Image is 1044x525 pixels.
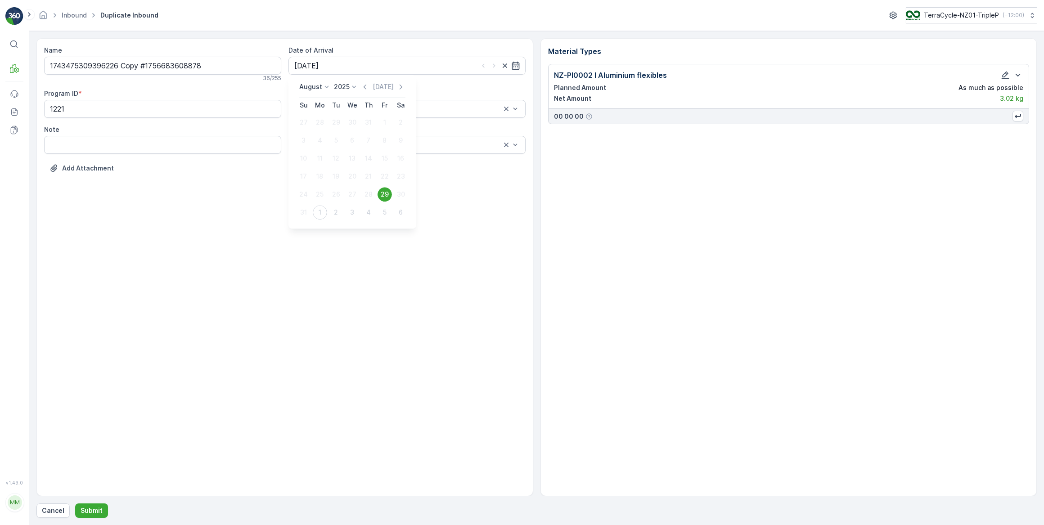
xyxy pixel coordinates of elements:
[394,133,408,148] div: 9
[297,133,311,148] div: 3
[394,169,408,184] div: 23
[5,7,23,25] img: logo
[44,126,59,133] label: Note
[585,113,593,120] div: Help Tooltip Icon
[288,46,333,54] label: Date of Arrival
[297,187,311,202] div: 24
[378,115,392,130] div: 1
[42,506,64,515] p: Cancel
[313,187,327,202] div: 25
[393,97,409,113] th: Saturday
[81,506,103,515] p: Submit
[554,70,667,81] p: NZ-PI0002 I Aluminium flexibles
[394,205,408,220] div: 6
[906,7,1037,23] button: TerraCycle-NZ01-TripleP(+12:00)
[360,97,377,113] th: Thursday
[1000,94,1023,103] p: 3.02 kg
[313,151,327,166] div: 11
[361,115,376,130] div: 31
[329,169,343,184] div: 19
[313,169,327,184] div: 18
[345,115,360,130] div: 30
[62,164,114,173] p: Add Attachment
[373,82,394,91] p: [DATE]
[44,161,119,175] button: Upload File
[329,151,343,166] div: 12
[313,205,327,220] div: 1
[297,169,311,184] div: 17
[345,133,360,148] div: 6
[345,205,360,220] div: 3
[378,187,392,202] div: 29
[313,115,327,130] div: 28
[312,97,328,113] th: Monday
[263,75,281,82] p: 36 / 255
[378,151,392,166] div: 15
[329,133,343,148] div: 5
[297,205,311,220] div: 31
[329,205,343,220] div: 2
[554,94,591,103] p: Net Amount
[554,83,606,92] p: Planned Amount
[958,83,1023,92] p: As much as possible
[288,57,526,75] input: dd/mm/yyyy
[361,151,376,166] div: 14
[378,133,392,148] div: 8
[313,133,327,148] div: 4
[75,503,108,518] button: Submit
[344,97,360,113] th: Wednesday
[361,187,376,202] div: 28
[394,151,408,166] div: 16
[5,487,23,518] button: MM
[394,187,408,202] div: 30
[44,46,62,54] label: Name
[5,480,23,485] span: v 1.49.0
[297,151,311,166] div: 10
[334,82,350,91] p: 2025
[38,13,48,21] a: Homepage
[62,11,87,19] a: Inbound
[378,169,392,184] div: 22
[377,97,393,113] th: Friday
[99,11,160,20] span: Duplicate Inbound
[329,187,343,202] div: 26
[328,97,344,113] th: Tuesday
[378,205,392,220] div: 5
[548,46,1030,57] p: Material Types
[554,112,584,121] p: 00 00 00
[8,495,22,510] div: MM
[329,115,343,130] div: 29
[1003,12,1024,19] p: ( +12:00 )
[361,133,376,148] div: 7
[345,151,360,166] div: 13
[361,169,376,184] div: 21
[296,97,312,113] th: Sunday
[44,90,78,97] label: Program ID
[299,82,322,91] p: August
[345,187,360,202] div: 27
[297,115,311,130] div: 27
[394,115,408,130] div: 2
[924,11,999,20] p: TerraCycle-NZ01-TripleP
[906,10,920,20] img: TC_7kpGtVS.png
[345,169,360,184] div: 20
[36,503,70,518] button: Cancel
[361,205,376,220] div: 4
